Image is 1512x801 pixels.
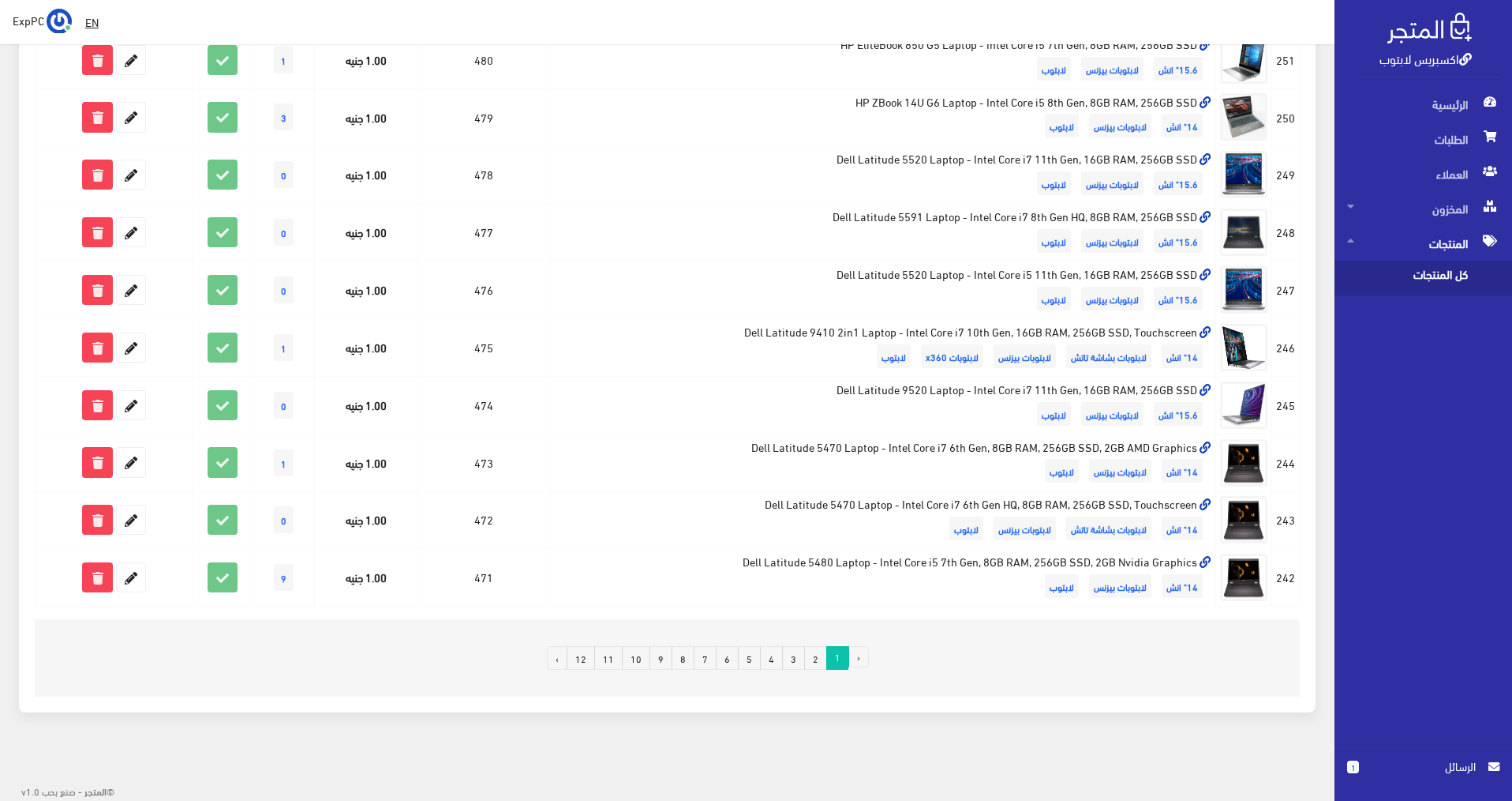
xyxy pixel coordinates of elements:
[1347,261,1467,295] span: كل المنتجات
[1347,758,1499,792] a: 1 الرسائل
[1220,382,1267,429] img: dell-latitude-9520-laptop-intel-core-i7-11th-gen-16gb-ram-256gb-ssd.jpg
[419,146,550,204] td: 478
[1347,191,1499,226] span: المخزون
[760,646,783,670] a: 4
[274,506,294,533] span: 0
[1347,87,1499,122] span: الرئيسية
[949,517,983,540] span: لابتوب
[274,564,294,591] span: 9
[549,549,1215,607] td: Dell Latitude 5480 Laptop - Intel Core i5 7th Gen, 8GB RAM, 256GB SSD, 2GB Nvidia Graphics
[1272,434,1300,491] td: 244
[314,88,418,146] td: 1.00 جنيه
[314,31,418,88] td: 1.00 جنيه
[549,261,1215,319] td: Dell Latitude 5520 Laptop - Intel Core i5 11th Gen, 16GB RAM, 256GB SSD
[419,376,550,434] td: 474
[622,646,650,670] a: 10
[419,549,550,607] td: 471
[804,646,827,670] a: 2
[1066,517,1151,540] span: لابتوبات بشاشة تاتش
[567,646,595,670] a: 12
[1037,57,1071,81] span: لابتوب
[274,103,294,130] span: 3
[1154,171,1203,195] span: 15.6" انش
[314,434,418,491] td: 1.00 جنيه
[47,9,72,34] img: ...
[1334,261,1512,295] a: كل المنتجات
[1089,459,1151,483] span: لابتوبات بيزنس
[716,646,739,670] a: 6
[314,204,418,261] td: 1.00 جنيه
[1272,261,1300,319] td: 247
[1347,226,1499,261] span: المنتجات
[877,344,911,368] span: لابتوب
[549,146,1215,204] td: Dell Latitude 5520 Laptop - Intel Core i7 11th Gen, 16GB RAM, 256GB SSD
[1347,122,1499,156] span: الطلبات
[826,646,849,667] span: 1
[314,491,418,549] td: 1.00 جنيه
[419,261,550,319] td: 476
[1272,31,1300,88] td: 251
[549,318,1215,376] td: Dell Latitude 9410 2in1 Laptop - Intel Core i7 10th Gen, 16GB RAM, 256GB SSD, Touchscreen
[1272,376,1300,434] td: 245
[1154,287,1203,310] span: 15.6" انش
[1081,57,1143,81] span: لابتوبات بيزنس
[1334,156,1512,191] a: العملاء
[594,646,623,670] a: 11
[1162,517,1203,540] span: 14" انش
[1220,496,1267,543] img: dell-latitude-5470-laptop-intel-core-i7-6th-gen-hq-8gb-ram-256gb-ssd-touchscreen.png
[1220,439,1267,487] img: dell-latitude-5470-laptop-intel-core-i7-6th-gen-8gb-ram-256gb-ssd-2gb-amd-graphics.png
[1162,344,1203,368] span: 14" انش
[1220,151,1267,198] img: dell-latitude-5520-laptop-intel-core-i7-11th-gen-16gb-ram-256gb-ssd.jpg
[1220,324,1267,371] img: dell-latitude-9410-2in1-laptop-intel-core-i7-10th-gen-16gb-ram-256gb-ssd-touchscreen.jpg
[549,491,1215,549] td: Dell Latitude 5470 Laptop - Intel Core i7 6th Gen HQ, 8GB RAM, 256GB SSD, Touchscreen
[19,693,79,753] iframe: Drift Widget Chat Controller
[921,344,983,368] span: لابتوبات x360
[1089,114,1151,137] span: لابتوبات بيزنس
[1334,226,1512,261] a: المنتجات
[419,31,550,88] td: 480
[274,219,294,246] span: 0
[1045,114,1079,137] span: لابتوب
[13,10,44,30] span: ExpPC
[1037,287,1071,310] span: لابتوب
[274,334,294,361] span: 1
[1081,402,1143,426] span: لابتوبات بيزنس
[1162,574,1203,598] span: 14" انش
[419,88,550,146] td: 479
[1162,114,1203,137] span: 14" انش
[314,146,418,204] td: 1.00 جنيه
[21,782,82,799] span: - صنع بحب v1.0
[738,646,761,670] a: 5
[1272,318,1300,376] td: 246
[274,449,294,476] span: 1
[314,376,418,434] td: 1.00 جنيه
[274,161,294,188] span: 0
[782,646,805,670] a: 3
[84,784,107,798] strong: المتجر
[79,8,105,36] a: EN
[1045,574,1079,598] span: لابتوب
[1272,146,1300,204] td: 249
[1220,266,1267,314] img: dell-latitude-5520-laptop-intel-core-i5-11th-gen-16gb-ram-256gb-ssd.jpg
[6,780,114,801] div: ©
[1347,761,1359,773] span: 1
[1334,191,1512,226] a: المخزون
[13,8,72,33] a: ... ExpPC
[1220,36,1267,84] img: hp-elitebook-850-g5-laptop-intel-core-i5-7th-gen-8gb-ram-256gb-ssd.jpg
[649,646,672,670] a: 9
[274,392,294,419] span: 0
[672,646,694,670] a: 8
[1037,402,1071,426] span: لابتوب
[1220,554,1267,601] img: dell-latitude-5480-laptop-intel-core-i5-7th-gen-8gb-ram-256gb-ssd-2gb-nvidia-graphics.png
[1081,229,1143,253] span: لابتوبات بيزنس
[1272,549,1300,607] td: 242
[1066,344,1151,368] span: لابتوبات بشاشة تاتش
[1154,57,1203,81] span: 15.6" انش
[694,646,717,670] a: 7
[314,549,418,607] td: 1.00 جنيه
[1045,459,1079,483] span: لابتوب
[85,12,99,32] u: EN
[1162,459,1203,483] span: 14" انش
[274,276,294,303] span: 0
[419,434,550,491] td: 473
